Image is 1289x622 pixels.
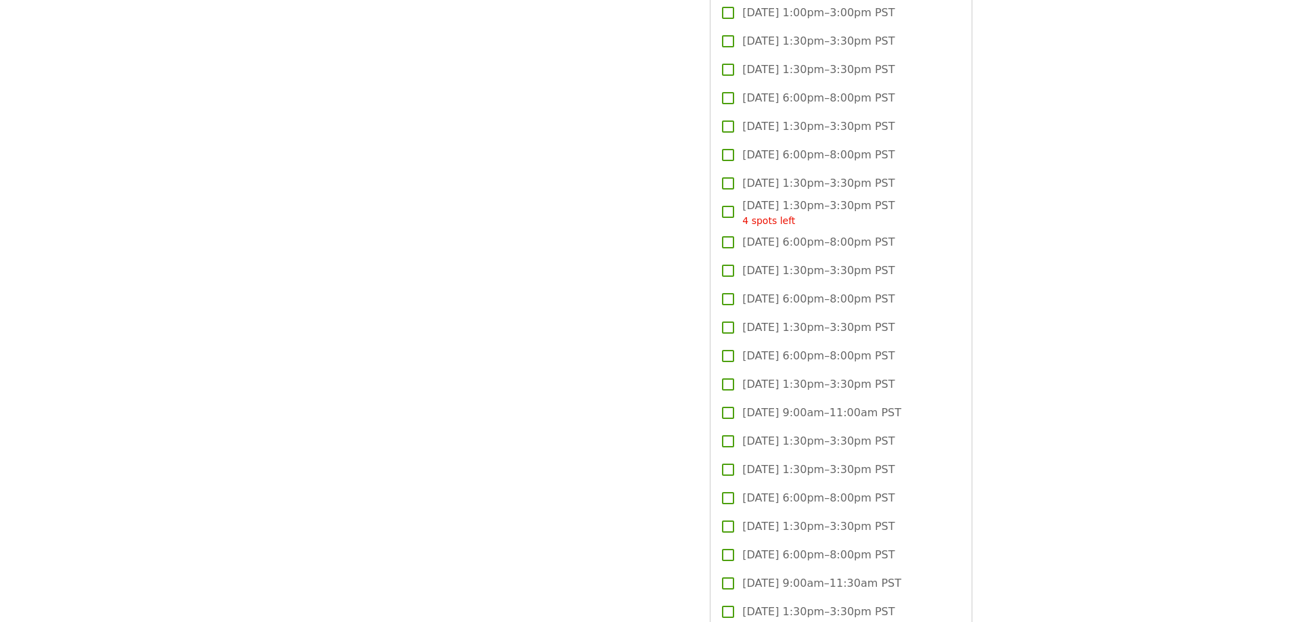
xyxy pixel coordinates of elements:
span: [DATE] 6:00pm–8:00pm PST [742,348,895,364]
span: [DATE] 6:00pm–8:00pm PST [742,490,895,506]
span: [DATE] 6:00pm–8:00pm PST [742,547,895,563]
span: [DATE] 1:00pm–3:00pm PST [742,5,895,21]
span: [DATE] 6:00pm–8:00pm PST [742,234,895,250]
span: [DATE] 9:00am–11:00am PST [742,405,901,421]
span: [DATE] 1:30pm–3:30pm PST [742,462,895,478]
span: [DATE] 9:00am–11:30am PST [742,575,901,592]
span: [DATE] 1:30pm–3:30pm PST [742,175,895,192]
span: [DATE] 6:00pm–8:00pm PST [742,291,895,307]
span: [DATE] 1:30pm–3:30pm PST [742,198,895,228]
span: [DATE] 1:30pm–3:30pm PST [742,518,895,535]
span: [DATE] 1:30pm–3:30pm PST [742,118,895,135]
span: [DATE] 1:30pm–3:30pm PST [742,33,895,49]
span: [DATE] 1:30pm–3:30pm PST [742,62,895,78]
span: [DATE] 1:30pm–3:30pm PST [742,376,895,393]
span: 4 spots left [742,215,795,226]
span: [DATE] 1:30pm–3:30pm PST [742,319,895,336]
span: [DATE] 6:00pm–8:00pm PST [742,147,895,163]
span: [DATE] 1:30pm–3:30pm PST [742,263,895,279]
span: [DATE] 6:00pm–8:00pm PST [742,90,895,106]
span: [DATE] 1:30pm–3:30pm PST [742,604,895,620]
span: [DATE] 1:30pm–3:30pm PST [742,433,895,449]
